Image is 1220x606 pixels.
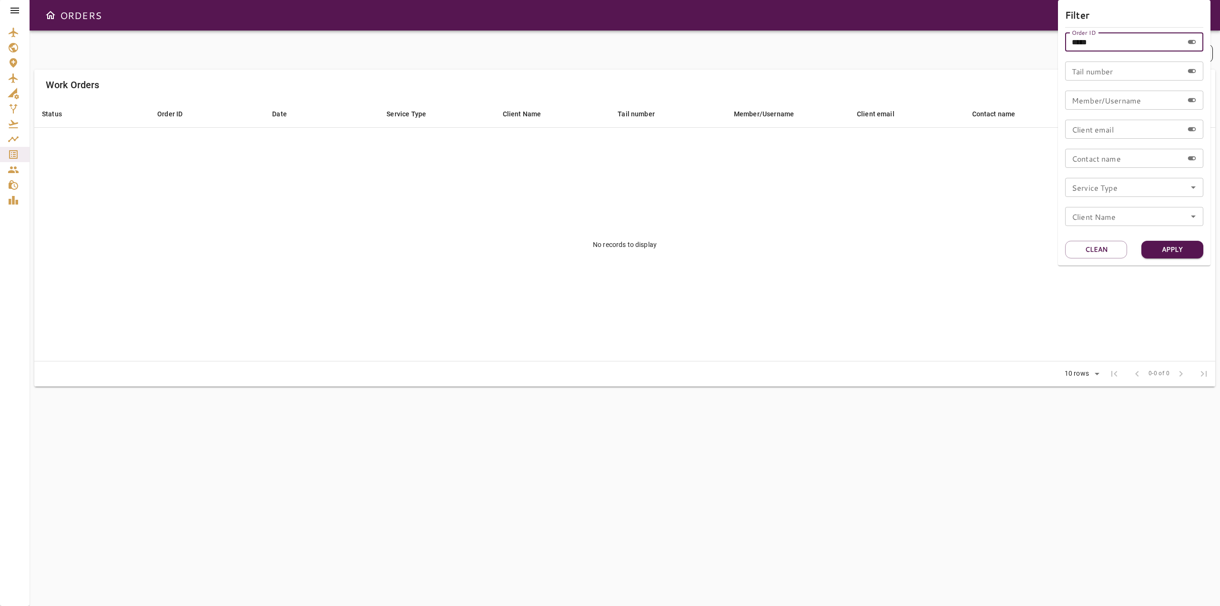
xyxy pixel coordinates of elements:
[1187,210,1200,223] button: Open
[1065,241,1127,258] button: Clean
[1187,181,1200,194] button: Open
[1141,241,1203,258] button: Apply
[1065,7,1203,22] h6: Filter
[1072,28,1096,36] label: Order ID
